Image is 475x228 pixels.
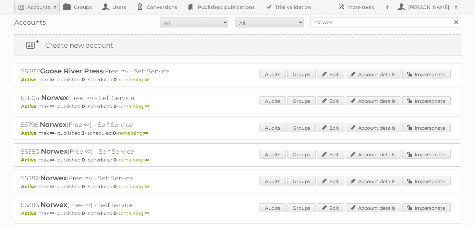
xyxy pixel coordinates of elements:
[40,67,103,75] span: Goose River Press
[82,130,84,136] strong: 3
[50,103,54,109] strong: ∞
[259,177,286,185] a: Audits
[119,157,149,163] span: remaining:
[259,70,286,79] a: Audits
[21,103,38,109] span: Active
[119,183,149,190] span: remaining:
[402,177,451,185] a: Impersonate
[402,96,451,105] a: Impersonate
[402,150,451,159] a: Impersonate
[317,203,344,212] a: Edit
[113,130,116,136] strong: 0
[346,150,401,159] a: Account details
[119,76,149,83] span: remaining:
[82,76,85,83] strong: 0
[50,76,54,83] strong: ∞
[82,183,85,190] strong: 0
[50,210,54,216] strong: ∞
[287,177,316,185] a: Groups
[21,147,261,156] h2: 56380: (Free ∞) - Self Service
[259,150,286,159] a: Audits
[119,103,149,109] span: remaining:
[348,4,382,11] h2: More tools
[346,96,401,105] a: Account details
[402,123,451,132] a: Impersonate
[41,94,68,102] span: Norwex
[113,210,117,216] strong: 0
[21,174,261,183] h2: 56382: (Free ∞) - Self Service
[21,94,261,103] h2: 55604: (Free ∞) - Self Service
[287,203,316,212] a: Groups
[50,183,54,190] strong: ∞
[406,4,451,11] h2: [PERSON_NAME]
[21,120,261,129] h2: 55795: (Free ∞) - Self Service
[346,123,401,132] a: Account details
[145,183,149,190] strong: ∞
[113,183,117,190] strong: 0
[21,157,454,163] p: max: - published: - scheduled: -
[402,203,451,212] a: Impersonate
[21,76,38,83] span: Active
[21,183,38,190] span: Active
[346,70,401,79] a: Account details
[27,4,50,11] h2: Accounts
[317,70,344,79] a: Edit
[113,103,117,109] strong: 0
[287,70,316,79] a: Groups
[402,70,451,79] a: Impersonate
[50,157,54,163] strong: ∞
[259,123,286,132] a: Audits
[113,76,117,83] strong: 0
[317,123,344,132] a: Edit
[21,183,454,190] p: max: - published: - scheduled: -
[21,67,261,76] h2: 56387: (Free ∞) - Self Service
[82,103,85,109] strong: 0
[145,157,149,163] strong: ∞
[82,157,85,163] strong: 0
[259,96,286,105] a: Audits
[317,177,344,185] a: Edit
[287,150,316,159] a: Groups
[145,76,149,83] strong: ∞
[40,120,66,129] span: Norwex
[145,210,149,216] strong: ∞
[40,174,67,182] span: Norwex
[317,150,344,159] a: Edit
[118,130,148,136] span: remaining:
[119,210,149,216] span: remaining:
[346,203,401,212] a: Account details
[21,76,454,83] p: max: - published: - scheduled: -
[113,157,117,163] strong: 0
[14,35,461,56] a: Create new account
[144,130,148,136] strong: ∞
[346,177,401,185] a: Account details
[40,201,67,209] span: Norwex
[21,130,454,136] p: max: - published: - scheduled: -
[145,103,149,109] strong: ∞
[41,147,68,155] span: Norwex
[21,103,454,109] p: max: - published: - scheduled: -
[259,203,286,212] a: Audits
[21,210,38,216] span: Active
[21,130,38,136] span: Active
[287,96,316,105] a: Groups
[21,201,261,209] h2: 56386: (Free ∞) - Self Service
[21,210,454,216] p: max: - published: - scheduled: -
[287,123,316,132] a: Groups
[82,210,85,216] strong: 0
[50,130,54,136] strong: ∞
[21,157,38,163] span: Active
[317,96,344,105] a: Edit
